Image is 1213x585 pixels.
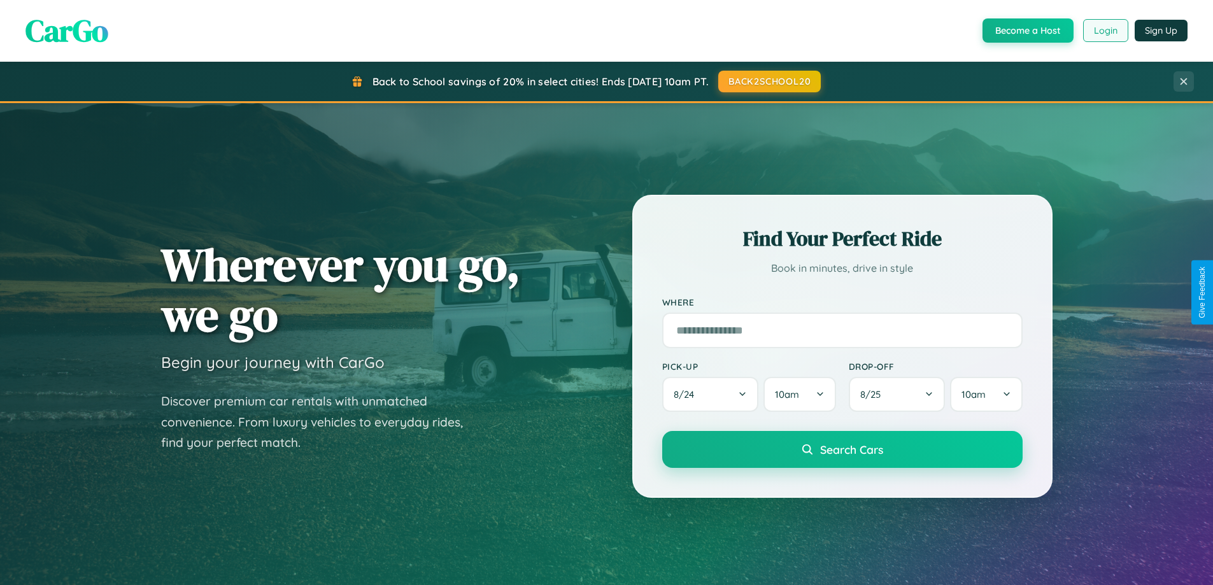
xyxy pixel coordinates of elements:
button: Become a Host [982,18,1074,43]
p: Discover premium car rentals with unmatched convenience. From luxury vehicles to everyday rides, ... [161,391,479,453]
button: Login [1083,19,1128,42]
span: 10am [775,388,799,400]
label: Where [662,297,1023,307]
h2: Find Your Perfect Ride [662,225,1023,253]
button: 8/24 [662,377,759,412]
h3: Begin your journey with CarGo [161,353,385,372]
button: Search Cars [662,431,1023,468]
p: Book in minutes, drive in style [662,259,1023,278]
button: BACK2SCHOOL20 [718,71,821,92]
label: Drop-off [849,361,1023,372]
label: Pick-up [662,361,836,372]
button: Sign Up [1135,20,1188,41]
span: 10am [961,388,986,400]
span: Back to School savings of 20% in select cities! Ends [DATE] 10am PT. [372,75,709,88]
span: 8 / 24 [674,388,700,400]
div: Give Feedback [1198,267,1207,318]
button: 8/25 [849,377,946,412]
span: Search Cars [820,442,883,456]
span: 8 / 25 [860,388,887,400]
span: CarGo [25,10,108,52]
button: 10am [763,377,835,412]
h1: Wherever you go, we go [161,239,520,340]
button: 10am [950,377,1022,412]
